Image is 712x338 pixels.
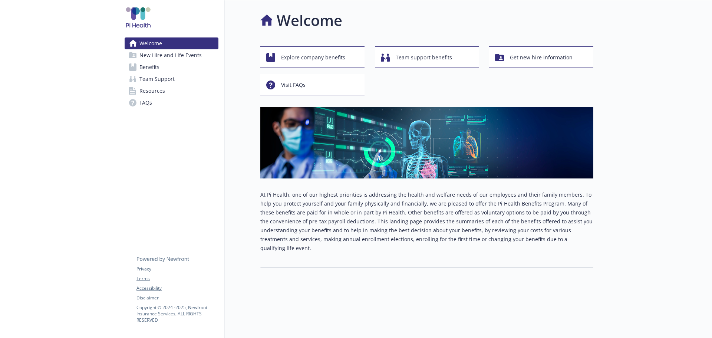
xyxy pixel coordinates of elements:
span: Visit FAQs [281,78,306,92]
button: Get new hire information [489,46,593,68]
button: Team support benefits [375,46,479,68]
h1: Welcome [277,9,342,32]
span: Team support benefits [396,50,452,65]
span: FAQs [139,97,152,109]
span: Team Support [139,73,175,85]
span: Resources [139,85,165,97]
a: Privacy [136,266,218,272]
a: Team Support [125,73,218,85]
p: At Pi Health, one of our highest priorities is addressing the health and welfare needs of our emp... [260,190,593,253]
a: Benefits [125,61,218,73]
a: Accessibility [136,285,218,292]
a: Welcome [125,37,218,49]
button: Visit FAQs [260,74,365,95]
a: FAQs [125,97,218,109]
a: Terms [136,275,218,282]
a: Resources [125,85,218,97]
p: Copyright © 2024 - 2025 , Newfront Insurance Services, ALL RIGHTS RESERVED [136,304,218,323]
span: Get new hire information [510,50,573,65]
a: Disclaimer [136,295,218,301]
img: overview page banner [260,107,593,178]
span: Welcome [139,37,162,49]
span: Benefits [139,61,159,73]
a: New Hire and Life Events [125,49,218,61]
span: Explore company benefits [281,50,345,65]
button: Explore company benefits [260,46,365,68]
span: New Hire and Life Events [139,49,202,61]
